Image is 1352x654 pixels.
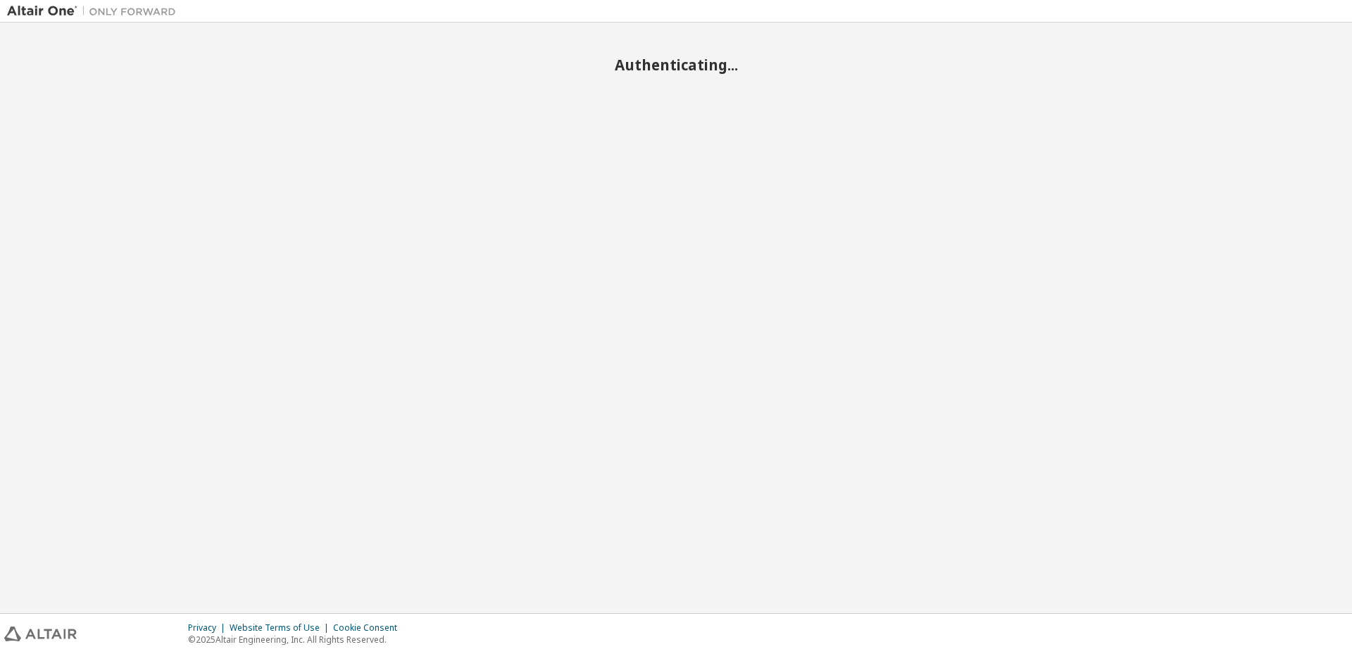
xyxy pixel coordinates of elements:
[188,634,406,646] p: © 2025 Altair Engineering, Inc. All Rights Reserved.
[7,4,183,18] img: Altair One
[333,622,406,634] div: Cookie Consent
[4,627,77,641] img: altair_logo.svg
[188,622,230,634] div: Privacy
[230,622,333,634] div: Website Terms of Use
[7,56,1345,74] h2: Authenticating...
